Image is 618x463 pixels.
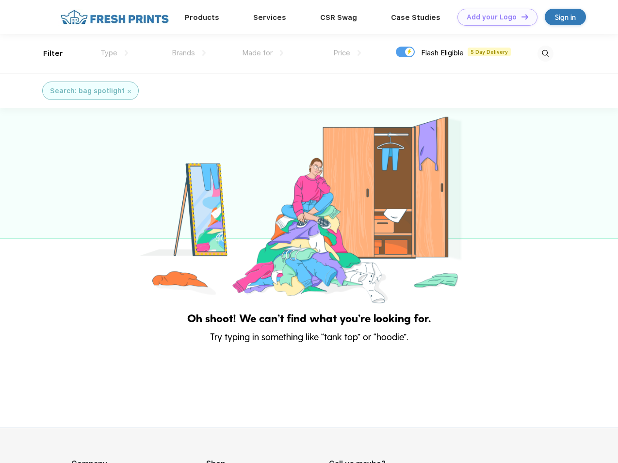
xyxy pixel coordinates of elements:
[202,50,206,56] img: dropdown.png
[545,9,586,25] a: Sign in
[521,14,528,19] img: DT
[467,13,517,21] div: Add your Logo
[468,48,511,56] span: 5 Day Delivery
[555,12,576,23] div: Sign in
[537,46,553,62] img: desktop_search.svg
[242,49,273,57] span: Made for
[50,86,125,96] div: Search: bag spotlight
[100,49,117,57] span: Type
[58,9,172,26] img: fo%20logo%202.webp
[125,50,128,56] img: dropdown.png
[358,50,361,56] img: dropdown.png
[43,48,63,59] div: Filter
[333,49,350,57] span: Price
[280,50,283,56] img: dropdown.png
[128,90,131,93] img: filter_cancel.svg
[185,13,219,22] a: Products
[172,49,195,57] span: Brands
[421,49,464,57] span: Flash Eligible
